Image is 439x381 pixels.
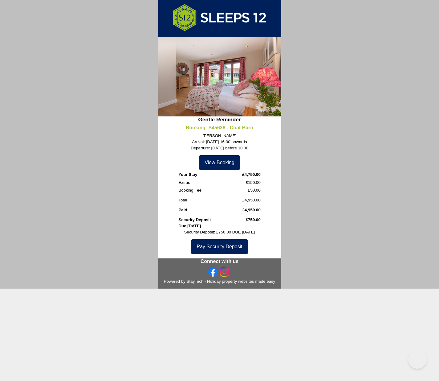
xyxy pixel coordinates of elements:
h2: Gentle Reminder [158,116,281,123]
td: £4,750.00 [231,170,261,178]
img: S12-LA_WHITE.content.png [171,2,268,33]
img: Instagram [220,267,229,277]
td: £150.00 [231,178,261,185]
td: £4,950.00 [231,193,261,205]
td: Paid [178,205,231,215]
a: Pay Security Deposit [191,239,248,254]
a: Powered by StayTech - Holiday property websites made easy [164,279,275,284]
img: coat-barn-somerset-holiday-home-accommodation-sleeps-8.wide_content.jpg [158,37,281,116]
p: Security Deposit: £750.00 DUE [DATE] [166,229,273,235]
img: Facebook [208,267,218,277]
td: Security Deposit Due [DATE] [178,215,231,229]
td: Booking Fee [178,186,231,193]
iframe: Toggle Customer Support [408,350,427,369]
td: £4,950.00 [231,205,261,215]
a: Booking: S45638 - Coat Barn [186,125,253,130]
td: £50.00 [231,186,261,193]
h3: Connect with us [158,258,281,264]
td: £750.00 [231,215,261,229]
td: Total [178,193,231,205]
a: View Booking [199,155,240,170]
p: [PERSON_NAME] Arrival: [DATE] 16:00 onwards Departure: [DATE] before 10:00 [166,133,273,151]
td: Your Stay [178,170,231,178]
td: Extras [178,178,231,185]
